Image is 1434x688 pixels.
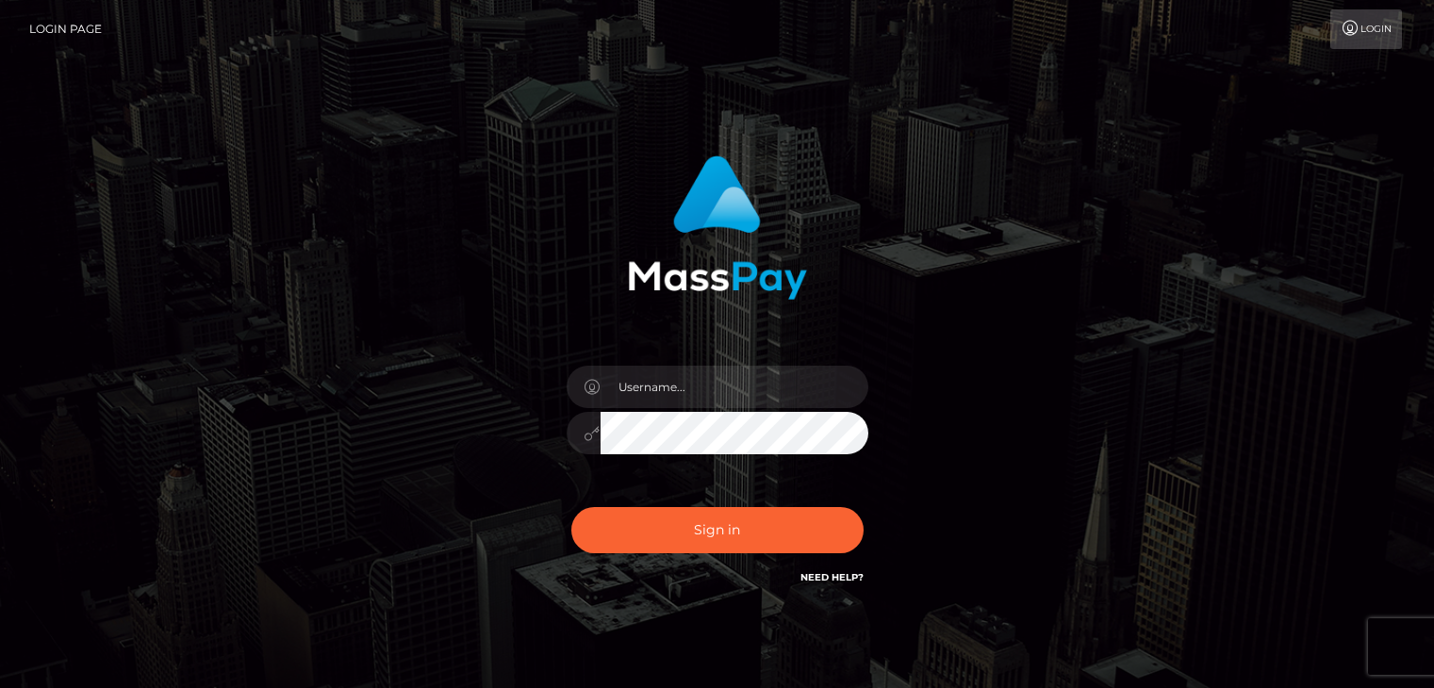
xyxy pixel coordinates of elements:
a: Need Help? [800,571,864,583]
a: Login [1330,9,1402,49]
input: Username... [601,366,868,408]
img: MassPay Login [628,156,807,300]
button: Sign in [571,507,864,553]
a: Login Page [29,9,102,49]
